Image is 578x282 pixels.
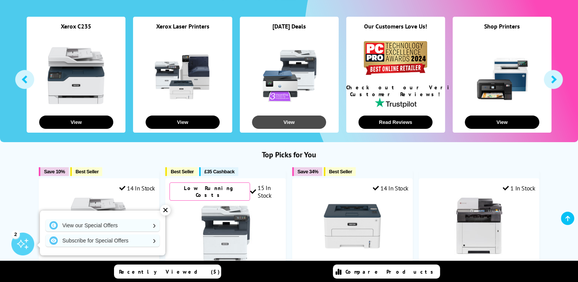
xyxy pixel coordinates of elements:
[345,268,437,275] span: Compare Products
[324,198,381,255] img: Xerox B230
[453,22,551,40] div: Shop Printers
[146,116,220,129] button: View
[46,234,160,247] a: Subscribe for Special Offers
[333,265,440,279] a: Compare Products
[465,116,539,129] button: View
[197,255,254,263] a: Xerox C325
[119,184,155,192] div: 14 In Stock
[169,182,250,201] div: Low Running Costs
[76,169,99,174] span: Best Seller
[373,184,409,192] div: 14 In Stock
[240,22,339,40] div: [DATE] Deals
[156,22,209,30] a: Xerox Laser Printers
[358,116,432,129] button: Read Reviews
[250,184,282,199] div: 15 In Stock
[119,268,220,275] span: Recently Viewed (5)
[160,205,171,215] div: ✕
[451,249,508,256] a: Kyocera ECOSYS M5526cdw
[324,249,381,256] a: Xerox B230
[70,167,103,176] button: Best Seller
[252,116,326,129] button: View
[39,116,113,129] button: View
[346,22,445,40] div: Our Customers Love Us!
[199,167,238,176] button: £35 Cashback
[46,219,160,231] a: View our Special Offers
[114,265,221,279] a: Recently Viewed (5)
[171,169,194,174] span: Best Seller
[44,169,65,174] span: Save 10%
[503,184,535,192] div: 1 In Stock
[39,167,69,176] button: Save 10%
[204,169,234,174] span: £35 Cashback
[298,169,318,174] span: Save 34%
[197,204,254,261] img: Xerox C325
[11,230,20,238] div: 2
[324,167,356,176] button: Best Seller
[70,198,127,255] img: Xerox C235
[329,169,352,174] span: Best Seller
[451,198,508,255] img: Kyocera ECOSYS M5526cdw
[346,84,445,98] div: Check out our Verified Customer Reviews!
[61,22,91,30] a: Xerox C235
[165,167,198,176] button: Best Seller
[292,167,322,176] button: Save 34%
